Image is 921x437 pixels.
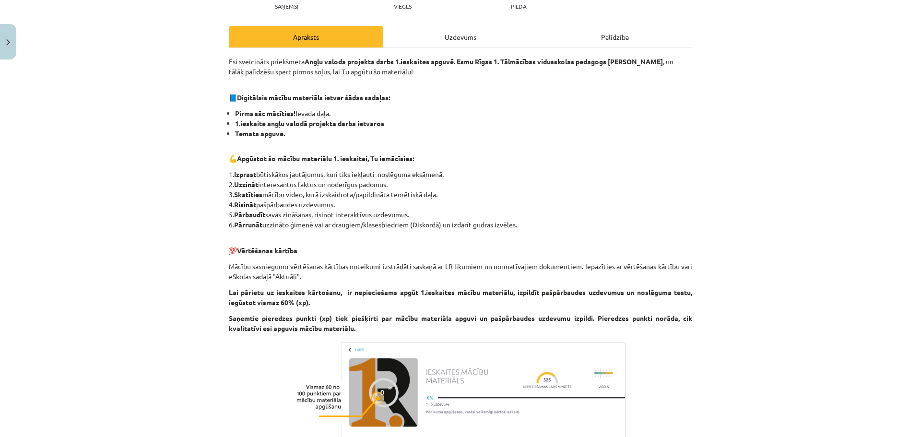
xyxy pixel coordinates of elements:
b: Skatīties [234,190,262,199]
b: Pārbaudīt [234,210,265,219]
b: Uzzināt [234,180,258,189]
strong: Angļu valoda projekta darbs 1.ieskaites apguvē. Esmu Rīgas 1. Tālmācības vidusskolas pedagogs [PE... [305,57,663,66]
img: icon-close-lesson-0947bae3869378f0d4975bcd49f059093ad1ed9edebbc8119c70593378902aed.svg [6,39,10,46]
div: Palīdzība [538,26,692,47]
b: Izprast [234,170,256,178]
strong: Digitālais mācību materiāls ietver šādas sadaļas: [237,93,390,102]
b: 1. [235,119,240,128]
p: 💪 [229,154,692,164]
b: Pirms sāc mācīties! [235,109,295,118]
b: Temata apguve. [235,129,285,138]
p: Mācību sasniegumu vērtēšanas kārtības noteikumi izstrādāti saskaņā ar LR likumiem un normatīvajie... [229,261,692,282]
p: Esi sveicināts priekšmeta , un tālāk palīdzēšu spert pirmos soļus, lai Tu apgūtu šo materiālu! [229,57,692,87]
p: Viegls [394,3,412,10]
li: Ievada daļa. [235,108,692,118]
b: Risināt [234,200,256,209]
div: Uzdevums [383,26,538,47]
p: 💯 [229,236,692,256]
p: pilda [511,3,526,10]
div: Apraksts [229,26,383,47]
b: Apgūstot šo mācību materiālu 1. ieskaitei, Tu iemācīsies: [237,154,414,163]
b: Lai pārietu uz ieskaites kārtošanu, ir nepieciešams apgūt 1.ieskaites mācību materiālu, izpildīt ... [229,288,692,307]
p: 📘 [229,93,692,103]
b: Vērtēšanas kārtība [237,246,297,255]
b: Pārrunāt [234,220,262,229]
b: ieskaite angļu valodā projekta darba ietvaros [240,119,384,128]
b: Saņemtie pieredzes punkti (xp) tiek piešķirti par mācību materiāla apguvi un pašpārbaudes uzdevum... [229,314,692,332]
p: Saņemsi [271,3,302,10]
p: 1. būtiskākos jautājumus, kuri tiks iekļauti noslēguma eksāmenā. 2. interesantus faktus un noderī... [229,169,692,230]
